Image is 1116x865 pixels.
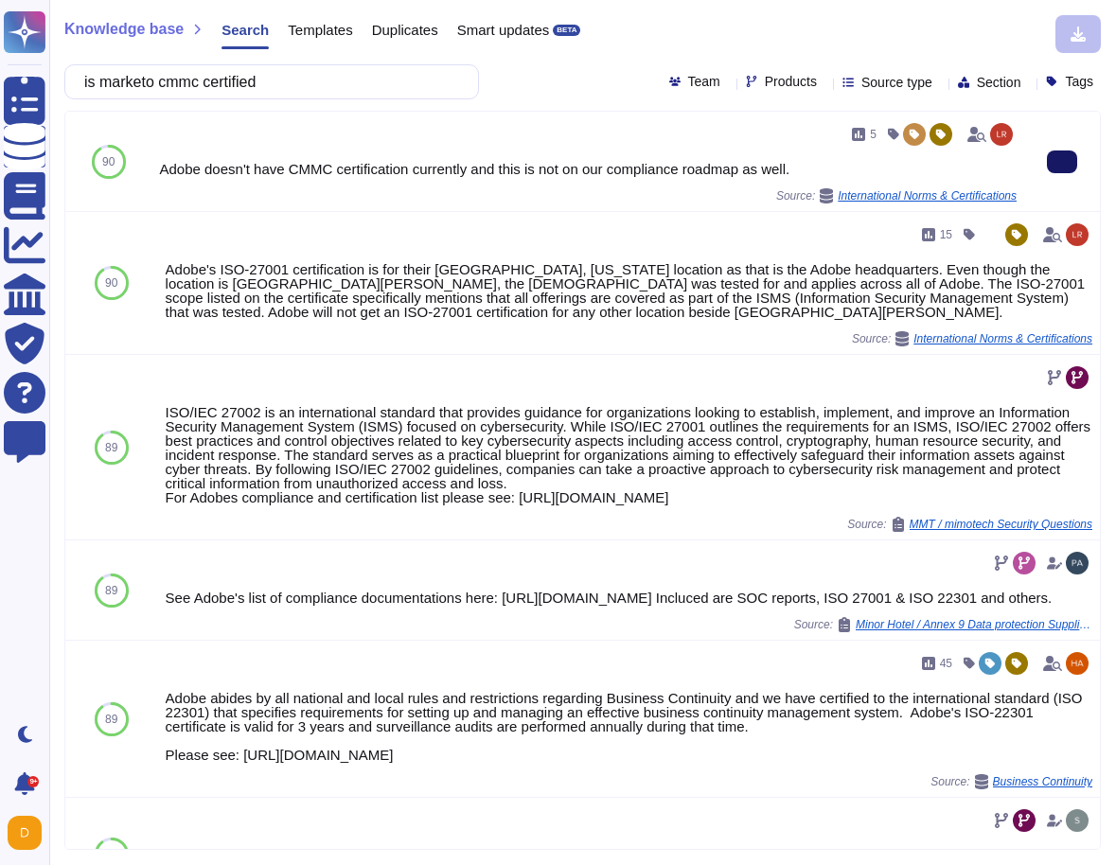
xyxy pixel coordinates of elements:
span: Source: [930,774,1092,789]
img: user [1066,223,1089,246]
span: Business Continuity [993,776,1092,787]
span: Team [688,75,720,88]
div: ISO/IEC 27002 is an international standard that provides guidance for organizations looking to es... [166,405,1092,504]
span: 5 [870,129,877,140]
span: 89 [105,442,117,453]
img: user [1066,652,1089,675]
span: Products [765,75,817,88]
span: International Norms & Certifications [913,333,1092,344]
input: Search a question or template... [75,65,459,98]
div: BETA [553,25,580,36]
img: user [8,816,42,850]
span: Search [221,23,269,37]
img: user [1066,809,1089,832]
span: MMT / mimotech Security Questions [910,519,1092,530]
span: 90 [102,156,115,168]
button: user [4,812,55,854]
span: Minor Hotel / Annex 9 Data protection Suppliers. Questionnaire.26603 PR [856,619,1092,630]
span: International Norms & Certifications [838,190,1017,202]
span: Tags [1065,75,1093,88]
img: user [990,123,1013,146]
span: Source type [861,76,932,89]
span: Source: [776,188,1017,203]
span: 15 [940,229,952,240]
span: 89 [105,714,117,725]
span: Templates [288,23,352,37]
div: See Adobe's list of compliance documentations here: [URL][DOMAIN_NAME] Incluced are SOC reports, ... [166,591,1092,605]
span: Source: [847,517,1092,532]
div: Adobe doesn't have CMMC certification currently and this is not on our compliance roadmap as well. [159,162,1017,176]
span: Section [977,76,1021,89]
span: Smart updates [457,23,550,37]
span: 45 [940,658,952,669]
span: Source: [794,617,1092,632]
span: Source: [852,331,1092,346]
div: Adobe's ISO-27001 certification is for their [GEOGRAPHIC_DATA], [US_STATE] location as that is th... [166,262,1092,319]
img: user [1066,552,1089,574]
div: 9+ [27,776,39,787]
span: Knowledge base [64,22,184,37]
span: 89 [105,585,117,596]
span: 90 [105,277,117,289]
span: Duplicates [372,23,438,37]
div: Adobe abides by all national and local rules and restrictions regarding Business Continuity and w... [166,691,1092,762]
